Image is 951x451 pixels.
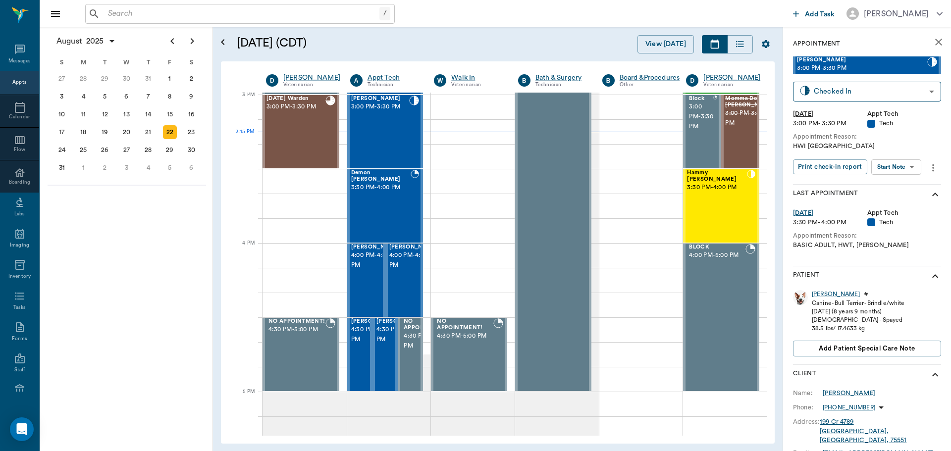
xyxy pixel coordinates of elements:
div: NOT_CONFIRMED, 4:00 PM - 4:30 PM [347,243,385,317]
div: Tasks [13,304,26,311]
span: 4:30 PM - 5:00 PM [437,331,493,341]
div: Wednesday, August 27, 2025 [120,143,134,157]
div: NOT_CONFIRMED, 4:00 PM - 4:30 PM [385,243,423,317]
div: Board &Procedures [620,73,680,83]
div: CHECKED_IN, 3:30 PM - 4:00 PM [683,169,759,243]
div: Wednesday, August 20, 2025 [120,125,134,139]
div: Monday, September 1, 2025 [76,161,90,175]
div: Wednesday, August 6, 2025 [120,90,134,103]
span: Hammy [PERSON_NAME] [687,170,747,183]
div: Saturday, August 9, 2025 [184,90,198,103]
div: Thursday, July 31, 2025 [141,72,155,86]
button: August2025 [52,31,121,51]
div: T [94,55,116,70]
div: Thursday, August 28, 2025 [141,143,155,157]
div: 5 PM [229,387,255,411]
div: [DEMOGRAPHIC_DATA] - Spayed [812,316,905,324]
span: 2025 [84,34,106,48]
div: Wednesday, July 30, 2025 [120,72,134,86]
img: Profile Image [793,290,808,305]
div: CHECKED_IN, 3:00 PM - 3:30 PM [347,95,423,169]
div: Today, Friday, August 22, 2025 [163,125,177,139]
svg: show more [929,369,941,381]
a: [PERSON_NAME] [812,290,860,299]
div: Appt Tech [867,208,942,218]
div: Monday, August 4, 2025 [76,90,90,103]
div: [DATE] (8 years 9 months) [812,307,905,316]
div: Saturday, August 23, 2025 [184,125,198,139]
div: M [73,55,95,70]
div: # [864,290,868,299]
span: 3:00 PM - 3:30 PM [266,102,325,112]
div: Friday, August 8, 2025 [163,90,177,103]
div: BOOKED, 4:30 PM - 5:00 PM [372,317,398,392]
span: 3:30 PM - 4:00 PM [351,183,411,193]
span: Block [689,96,713,102]
button: Add Task [789,4,839,23]
p: Patient [793,270,819,282]
span: 3:00 PM - 3:30 PM [797,63,927,73]
button: Next page [182,31,202,51]
div: Thursday, August 7, 2025 [141,90,155,103]
div: Monday, August 11, 2025 [76,107,90,121]
div: Appointment Reason: [793,231,941,241]
div: Tuesday, August 12, 2025 [98,107,112,121]
button: Open calendar [217,23,229,61]
button: Add patient Special Care Note [793,341,941,356]
div: [PERSON_NAME] [283,73,340,83]
div: W [116,55,138,70]
div: Technician [535,81,587,89]
div: BOOKED, 3:30 PM - 4:00 PM [347,169,423,243]
div: Thursday, August 21, 2025 [141,125,155,139]
div: 3 PM [229,90,255,114]
div: Monday, July 28, 2025 [76,72,90,86]
div: Tuesday, August 26, 2025 [98,143,112,157]
div: Open Intercom Messenger [10,417,34,441]
p: Client [793,369,816,381]
div: D [686,74,698,87]
div: Sunday, August 24, 2025 [55,143,69,157]
span: Momma Dog [PERSON_NAME] [725,96,775,108]
p: Last Appointment [793,189,858,200]
div: 3:30 PM - 4:00 PM [793,218,867,227]
div: Thursday, September 4, 2025 [141,161,155,175]
div: BOOKED, 4:30 PM - 5:00 PM [263,317,339,392]
div: 3:00 PM - 3:30 PM [793,119,867,128]
div: [PERSON_NAME] [823,389,875,398]
div: / [379,7,390,20]
div: Veterinarian [283,81,340,89]
div: Labs [14,210,25,218]
div: [DATE] [793,109,867,119]
div: BASIC ADULT, HWT, [PERSON_NAME] [793,241,941,250]
span: 3:00 PM - 3:30 PM [351,102,410,112]
div: S [51,55,73,70]
span: 4:00 PM - 5:00 PM [689,251,745,260]
span: [PERSON_NAME] [389,244,439,251]
div: Name: [793,389,823,398]
a: Walk In [451,73,503,83]
button: View [DATE] [637,35,694,53]
div: Phone: [793,403,823,412]
div: Tuesday, August 5, 2025 [98,90,112,103]
div: BOOKED, 4:00 PM - 5:00 PM [683,243,759,392]
a: Appt Tech [368,73,420,83]
span: 3:00 PM - 3:30 PM [689,102,713,132]
div: Canine - Bull Terrier - Brindle/white [812,299,905,307]
span: BLOCK [689,244,745,251]
div: HWI [GEOGRAPHIC_DATA] [793,142,941,151]
div: Imaging [10,242,29,249]
div: Bath & Surgery [535,73,587,83]
span: [PERSON_NAME] [351,318,401,325]
div: Thursday, August 14, 2025 [141,107,155,121]
div: A [350,74,363,87]
a: 199 Cr 4789[GEOGRAPHIC_DATA], [GEOGRAPHIC_DATA], 75551 [820,419,906,443]
div: Tech [867,119,942,128]
div: Tech [867,218,942,227]
div: S [180,55,202,70]
div: Sunday, August 31, 2025 [55,161,69,175]
div: BOOKED, 3:00 PM - 3:30 PM [683,95,721,169]
div: Sunday, July 27, 2025 [55,72,69,86]
div: Friday, August 29, 2025 [163,143,177,157]
svg: show more [929,270,941,282]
